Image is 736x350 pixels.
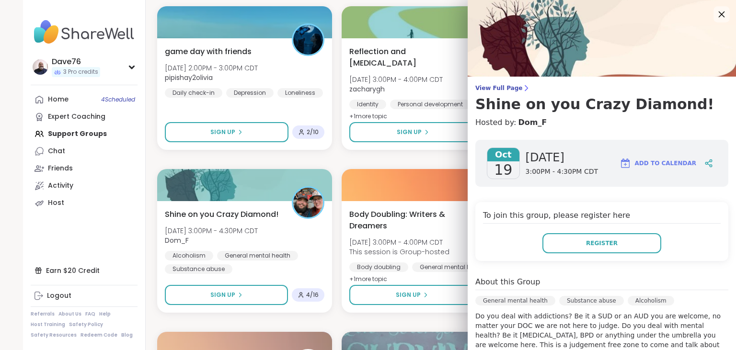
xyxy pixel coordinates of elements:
span: 2 / 10 [307,128,319,136]
a: FAQ [85,311,95,317]
a: Blog [121,332,133,339]
h4: To join this group, please register here [483,210,721,224]
span: [DATE] 3:00PM - 4:00PM CDT [349,75,443,84]
span: Add to Calendar [635,159,696,168]
b: pipishay2olivia [165,73,213,82]
a: Expert Coaching [31,108,138,125]
div: Loneliness [277,88,323,98]
a: Home4Scheduled [31,91,138,108]
a: Host Training [31,321,65,328]
a: Redeem Code [80,332,117,339]
span: 4 / 16 [306,291,319,299]
a: About Us [58,311,81,317]
button: Sign Up [349,122,476,142]
div: Personal development [390,100,471,109]
img: Dom_F [293,188,323,217]
span: [DATE] 2:00PM - 3:00PM CDT [165,63,258,73]
div: Substance abuse [165,264,232,274]
div: Daily check-in [165,88,222,98]
img: pipishay2olivia [293,25,323,55]
img: Dave76 [33,59,48,75]
a: Chat [31,143,138,160]
h3: Shine on you Crazy Diamond! [475,96,728,113]
div: Chat [48,147,65,156]
span: [DATE] [526,150,598,165]
a: Safety Resources [31,332,77,339]
div: General mental health [475,296,555,305]
div: Expert Coaching [48,112,105,122]
a: Help [99,311,111,317]
span: Sign Up [210,128,235,136]
a: Dom_F [518,117,547,128]
a: Safety Policy [69,321,103,328]
div: Friends [48,164,73,173]
button: Sign Up [165,285,288,305]
div: Earn $20 Credit [31,262,138,279]
div: Dave76 [52,56,100,67]
button: Sign Up [349,285,474,305]
span: Sign Up [397,128,422,136]
a: View Full PageShine on you Crazy Diamond! [475,84,728,113]
div: Home [48,95,69,104]
span: Shine on you Crazy Diamond! [165,209,278,220]
img: ShareWell Logomark [620,158,631,169]
span: Reflection and [MEDICAL_DATA] [349,46,466,69]
button: Sign Up [165,122,288,142]
h4: Hosted by: [475,117,728,128]
div: Alcoholism [628,296,674,305]
span: 19 [494,161,512,179]
div: Depression [226,88,274,98]
button: Register [542,233,661,253]
span: 3 Pro credits [63,68,98,76]
a: Referrals [31,311,55,317]
span: Register [586,239,618,248]
div: Activity [48,181,73,191]
h4: About this Group [475,276,540,288]
span: 3:00PM - 4:30PM CDT [526,167,598,177]
span: Body Doubling: Writers & Dreamers [349,209,466,232]
span: Oct [487,148,519,161]
div: Alcoholism [165,251,213,260]
div: Identity [349,100,386,109]
div: Substance abuse [559,296,624,305]
div: General mental health [217,251,298,260]
span: This session is Group-hosted [349,247,449,257]
div: General mental health [412,262,493,272]
a: Logout [31,287,138,305]
b: zacharygh [349,84,385,94]
span: [DATE] 3:00PM - 4:00PM CDT [349,237,449,247]
a: Activity [31,177,138,194]
b: Dom_F [165,236,189,245]
img: ShareWell Nav Logo [31,15,138,49]
span: game day with friends [165,46,252,57]
a: Host [31,194,138,212]
span: Sign Up [210,291,235,299]
span: Sign Up [396,291,421,299]
div: Body doubling [349,262,408,272]
div: Host [48,198,64,208]
span: 4 Scheduled [101,96,135,103]
span: View Full Page [475,84,728,92]
button: Add to Calendar [615,152,701,175]
div: Logout [47,291,71,301]
span: [DATE] 3:00PM - 4:30PM CDT [165,226,258,236]
a: Friends [31,160,138,177]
